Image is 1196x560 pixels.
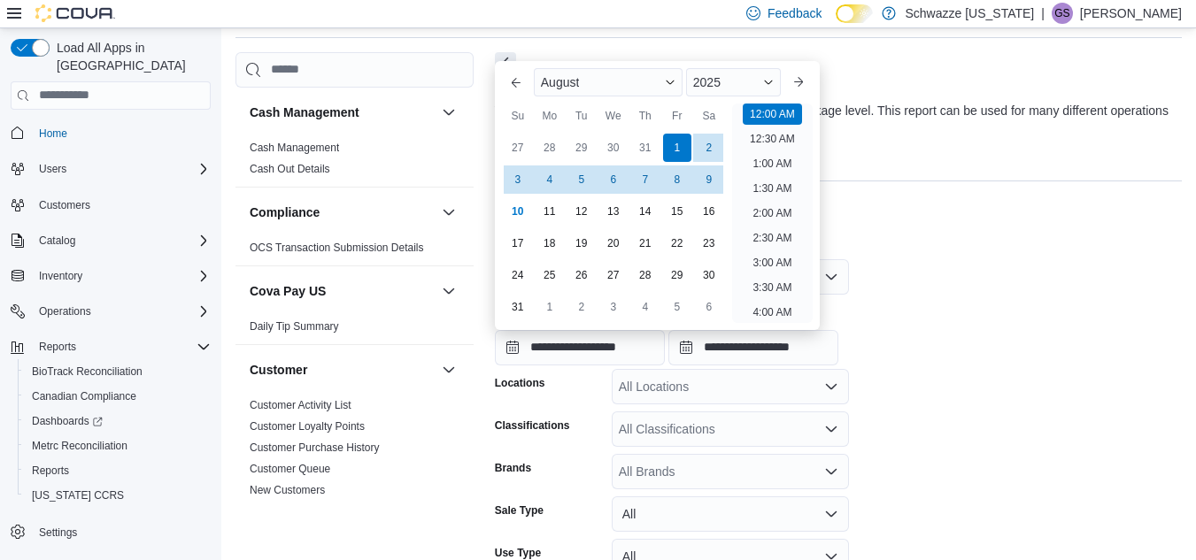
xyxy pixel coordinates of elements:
[536,197,564,226] div: day-11
[250,203,435,221] button: Compliance
[745,227,799,249] li: 2:30 AM
[250,282,435,300] button: Cova Pay US
[668,330,838,365] input: Press the down key to open a popover containing a calendar.
[25,435,135,456] a: Metrc Reconciliation
[4,518,218,544] button: Settings
[438,102,459,123] button: Cash Management
[599,197,628,226] div: day-13
[32,158,73,180] button: Users
[39,304,91,318] span: Operations
[250,163,330,175] a: Cash Out Details
[504,134,532,162] div: day-27
[32,265,211,287] span: Inventory
[631,165,660,194] div: day-7
[18,384,218,409] button: Canadian Compliance
[32,336,83,357] button: Reports
[663,102,691,130] div: Fr
[32,439,127,453] span: Metrc Reconciliation
[18,458,218,483] button: Reports
[495,546,541,560] label: Use Type
[250,361,435,379] button: Customer
[504,261,532,289] div: day-24
[4,228,218,253] button: Catalog
[25,361,150,382] a: BioTrack Reconciliation
[32,194,211,216] span: Customers
[695,102,723,130] div: Sa
[1041,3,1045,24] p: |
[536,293,564,321] div: day-1
[745,178,799,199] li: 1:30 AM
[905,3,1034,24] p: Schwazze [US_STATE]
[250,361,307,379] h3: Customer
[1052,3,1073,24] div: Gulzar Sayall
[536,261,564,289] div: day-25
[824,464,838,479] button: Open list of options
[25,435,211,456] span: Metrc Reconciliation
[32,265,89,287] button: Inventory
[32,488,124,502] span: [US_STATE] CCRS
[4,192,218,218] button: Customers
[250,282,326,300] h3: Cova Pay US
[32,301,98,322] button: Operations
[504,197,532,226] div: day-10
[250,483,325,497] span: New Customers
[631,134,660,162] div: day-31
[32,336,211,357] span: Reports
[250,419,365,433] span: Customer Loyalty Points
[631,102,660,130] div: Th
[695,229,723,257] div: day-23
[32,230,82,251] button: Catalog
[32,195,97,216] a: Customers
[693,75,721,89] span: 2025
[743,104,802,125] li: 12:00 AM
[25,485,131,506] a: [US_STATE] CCRS
[495,102,1173,139] div: View a detailed summary of products sold down to the package level. This report can be used for m...
[25,460,211,481] span: Reports
[32,389,136,403] span: Canadian Compliance
[534,68,683,96] div: Button. Open the month selector. August is currently selected.
[32,230,211,251] span: Catalog
[745,252,799,273] li: 3:00 AM
[250,420,365,433] a: Customer Loyalty Points
[32,414,103,428] span: Dashboards
[250,320,339,333] a: Daily Tip Summary
[784,68,813,96] button: Next month
[39,234,75,248] span: Catalog
[663,261,691,289] div: day-29
[4,334,218,359] button: Reports
[32,364,143,379] span: BioTrack Reconciliation
[25,361,211,382] span: BioTrack Reconciliation
[745,153,799,174] li: 1:00 AM
[567,229,596,257] div: day-19
[541,75,580,89] span: August
[536,134,564,162] div: day-28
[25,485,211,506] span: Washington CCRS
[25,386,211,407] span: Canadian Compliance
[250,398,351,412] span: Customer Activity List
[631,197,660,226] div: day-14
[663,134,691,162] div: day-1
[599,293,628,321] div: day-3
[536,229,564,257] div: day-18
[250,142,339,154] a: Cash Management
[250,141,339,155] span: Cash Management
[250,104,359,121] h3: Cash Management
[567,261,596,289] div: day-26
[35,4,115,22] img: Cova
[250,241,424,255] span: OCS Transaction Submission Details
[4,264,218,288] button: Inventory
[536,165,564,194] div: day-4
[438,202,459,223] button: Compliance
[18,409,218,433] a: Dashboards
[39,162,66,176] span: Users
[39,340,76,354] span: Reports
[695,165,723,194] div: day-9
[32,122,211,144] span: Home
[18,433,218,458] button: Metrc Reconciliation
[4,299,218,324] button: Operations
[4,120,218,146] button: Home
[745,277,799,298] li: 3:30 AM
[599,134,628,162] div: day-30
[836,4,873,23] input: Dark Mode
[504,229,532,257] div: day-17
